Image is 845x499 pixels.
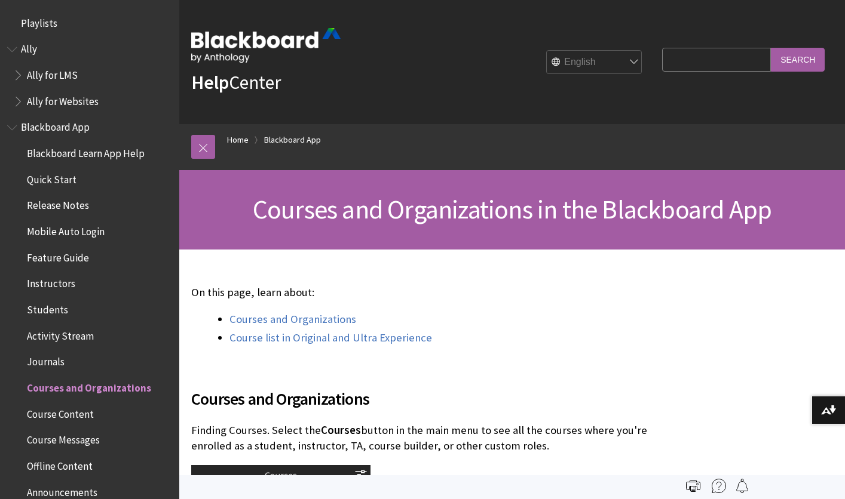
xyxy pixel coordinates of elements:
[229,312,356,326] a: Courses and Organizations
[27,91,99,107] span: Ally for Websites
[547,51,642,75] select: Site Language Selector
[27,378,151,394] span: Courses and Organizations
[27,300,68,316] span: Students
[771,48,825,71] input: Search
[191,285,656,300] p: On this page, learn about:
[7,13,172,33] nav: Book outline for Playlists
[7,39,172,112] nav: Book outline for Anthology Ally Help
[21,39,37,56] span: Ally
[27,326,94,342] span: Activity Stream
[735,479,749,493] img: Follow this page
[27,196,89,212] span: Release Notes
[227,133,249,147] a: Home
[27,221,105,238] span: Mobile Auto Login
[21,118,90,134] span: Blackboard App
[321,423,361,437] span: Courses
[712,479,726,493] img: More help
[27,404,94,420] span: Course Content
[686,479,700,493] img: Print
[191,70,281,94] a: HelpCenter
[27,143,145,159] span: Blackboard Learn App Help
[191,386,656,411] span: Courses and Organizations
[27,430,100,446] span: Course Messages
[253,193,771,226] span: Courses and Organizations in the Blackboard App
[27,456,93,472] span: Offline Content
[27,65,78,81] span: Ally for LMS
[27,274,75,290] span: Instructors
[264,133,321,147] a: Blackboard App
[21,13,57,29] span: Playlists
[191,423,656,454] p: Finding Courses. Select the button in the main menu to see all the courses where you're enrolled ...
[191,28,341,63] img: Blackboard by Anthology
[229,331,432,345] a: Course list in Original and Ultra Experience
[27,248,89,264] span: Feature Guide
[27,352,65,368] span: Journals
[27,482,97,498] span: Announcements
[191,70,229,94] strong: Help
[27,170,76,186] span: Quick Start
